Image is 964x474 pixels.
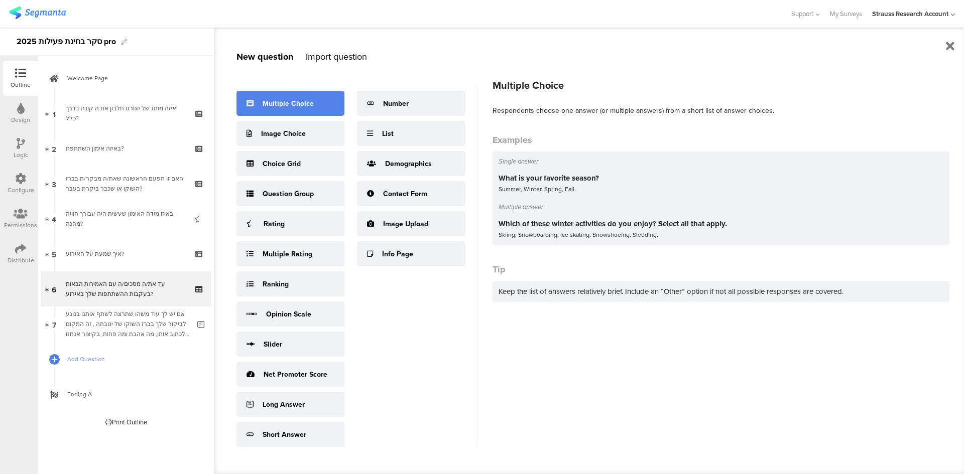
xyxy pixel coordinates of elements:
img: segmanta logo [9,7,66,19]
div: Multiple Choice [263,98,314,109]
div: Permissions [4,221,37,230]
a: 2 באיזה אימון השתתפת? [41,131,211,166]
a: 7 אם יש לך עוד משהו שתרצה לשתף אותנו בנוגע לביקור שלך בברז השוקו של יטבתה , זה המקום לכתוב אותו, ... [41,306,211,342]
span: Add Question [67,354,196,364]
div: Distribute [8,256,34,265]
div: Keep the list of answers relatively brief. Include an “Other” option if not all possible response... [493,281,949,302]
div: Multiple answer [499,202,943,212]
div: Net Promoter Score [264,369,327,380]
span: 2 [52,143,56,154]
span: 6 [52,283,56,294]
div: איך שמעת על האירוע? [66,249,186,259]
a: 6 עד את/ה מסכים/ה עם האמירות הבאות בעקבות ההשתתפות שלך באירוע? [41,271,211,306]
div: Strauss Research Account [872,9,948,19]
div: Single answer [499,156,943,166]
div: Outline [11,80,31,89]
div: Print Outline [105,417,147,427]
span: 5 [52,248,56,259]
div: List [382,128,394,139]
div: Choice Grid [263,159,301,169]
div: Short Answer [263,429,306,440]
span: Ending A [67,389,196,399]
div: New question [236,50,293,63]
div: Summer, Winter, Spring, Fall. [499,184,943,195]
div: באיזו מידה האימון שעשית היה עבורך חוויה מהנה? [66,209,186,229]
a: 5 איך שמעת על האירוע? [41,236,211,271]
div: Info Page [382,249,413,259]
div: Long Answer [263,399,305,410]
div: עד את/ה מסכים/ה עם האמירות הבאות בעקבות ההשתתפות שלך באירוע? [66,279,186,299]
a: Ending A [41,377,211,412]
div: Examples [493,133,949,146]
div: Image Upload [383,219,428,229]
div: איזה מותג של יוגורט חלבון את.ה קונה בדרך כלל? [66,103,186,123]
div: Rating [264,219,285,229]
span: Welcome Page [67,73,196,83]
a: 1 איזה מותג של יוגורט חלבון את.ה קונה בדרך כלל? [41,96,211,131]
span: 3 [52,178,56,189]
div: Configure [8,186,34,195]
div: Respondents choose one answer (or multiple answers) from a short list of answer choices. [493,105,949,116]
div: Image Choice [261,128,306,139]
div: Design [11,115,30,124]
div: Contact Form [383,189,427,199]
span: 1 [53,108,56,119]
div: Logic [14,150,28,160]
div: Question Group [263,189,314,199]
span: 4 [52,213,56,224]
div: Slider [264,339,282,350]
div: Opinion Scale [266,309,311,320]
div: Which of these winter activities do you enjoy? Select all that apply. [499,218,943,229]
a: Welcome Page [41,61,211,96]
div: 2025 סקר בחינת פעילות pro [17,34,116,50]
div: What is your favorite season? [499,173,943,184]
div: האם זו הפעם הראשונה שאת/ה מבקר/ת בברז השוקו או שכבר ביקרת בעבר? [66,174,186,194]
a: 4 באיזו מידה האימון שעשית היה עבורך חוויה מהנה? [41,201,211,236]
span: Support [791,9,813,19]
div: Ranking [263,279,289,289]
div: Skiing, Snowboarding, Ice skating, Snowshoeing, Sledding. [499,229,943,240]
div: אם יש לך עוד משהו שתרצה לשתף אותנו בנוגע לביקור שלך בברז השוקו של יטבתה , זה המקום לכתוב אותו, מה... [66,309,190,339]
a: 3 האם זו הפעם הראשונה שאת/ה מבקר/ת בברז השוקו או שכבר ביקרת בעבר? [41,166,211,201]
div: Demographics [385,159,432,169]
div: Number [383,98,409,109]
div: Tip [493,263,949,276]
span: 7 [52,319,56,330]
div: Multiple Choice [493,78,949,93]
div: Multiple Rating [263,249,312,259]
div: באיזה אימון השתתפת? [66,143,186,153]
div: Import question [306,50,367,63]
